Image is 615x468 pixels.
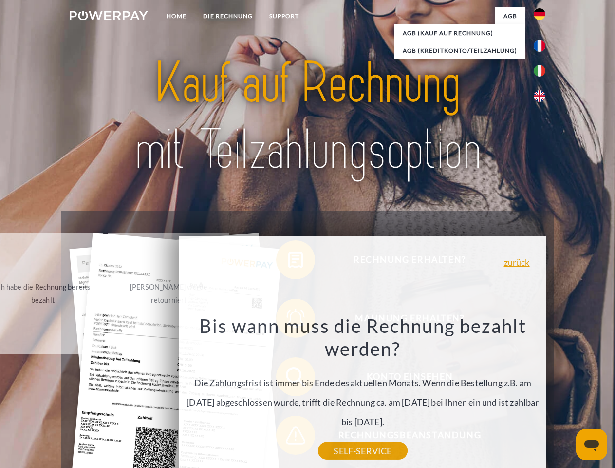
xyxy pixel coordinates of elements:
a: Home [158,7,195,25]
div: Die Zahlungsfrist ist immer bis Ende des aktuellen Monats. Wenn die Bestellung z.B. am [DATE] abg... [185,314,540,451]
a: SUPPORT [261,7,307,25]
div: [PERSON_NAME] wurde retourniert [114,280,224,307]
a: AGB (Kreditkonto/Teilzahlung) [394,42,525,59]
img: it [534,65,545,77]
a: SELF-SERVICE [318,442,407,460]
a: DIE RECHNUNG [195,7,261,25]
img: en [534,90,545,102]
img: title-powerpay_de.svg [93,47,522,187]
a: zurück [504,258,530,267]
img: fr [534,40,545,52]
iframe: Schaltfläche zum Öffnen des Messaging-Fensters [576,429,607,460]
a: agb [495,7,525,25]
a: AGB (Kauf auf Rechnung) [394,24,525,42]
img: logo-powerpay-white.svg [70,11,148,20]
h3: Bis wann muss die Rechnung bezahlt werden? [185,314,540,361]
img: de [534,8,545,20]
